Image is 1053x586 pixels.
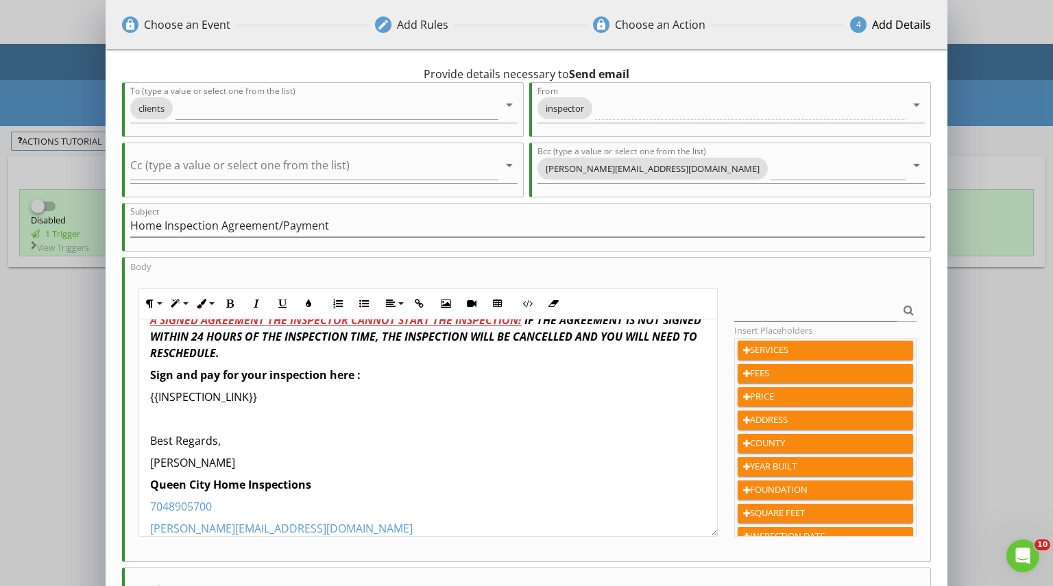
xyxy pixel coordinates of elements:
[175,97,498,120] input: To (type a value or select one from the list)
[595,19,607,31] i: lock
[295,291,322,317] button: Colors
[243,291,269,317] button: Italic (Ctrl+I)
[501,157,518,173] i: arrow_drop_down
[738,504,913,523] button: SQUARE FEET
[738,480,913,500] button: FOUNDATION
[908,157,925,173] i: arrow_drop_down
[130,97,173,119] span: clients
[738,387,913,406] button: PRICE
[1006,539,1039,572] iframe: Intercom live chat
[743,483,908,497] div: FOUNDATION
[738,411,913,430] button: ADDRESS
[150,454,707,471] p: [PERSON_NAME]
[380,291,407,317] button: Align
[144,16,230,33] div: Choose an Event
[743,367,908,380] div: FEES
[377,19,389,31] i: edit
[150,521,413,536] a: [PERSON_NAME][EMAIL_ADDRESS][DOMAIN_NAME]
[537,158,768,180] span: [PERSON_NAME][EMAIL_ADDRESS][DOMAIN_NAME]
[351,291,377,317] button: Unordered List
[615,16,705,33] div: Choose an Action
[743,390,908,404] div: PRICE
[743,343,908,357] div: SERVICES
[150,313,701,361] em: IF THE AGREEMENT IS NOT SIGNED WITHIN 24 HOURS OF THE INSPECTION TIME, THE INSPECTION WILL BE CAN...
[165,291,191,317] button: Paragraph Style
[908,97,925,113] i: arrow_drop_down
[150,499,212,514] a: 7048905700
[738,527,913,546] button: INSPECTION DATE
[150,367,361,382] strong: Sign and pay for your inspection here :
[537,97,592,119] span: inspector
[459,291,485,317] button: Insert Video
[150,432,707,449] p: Best Regards,
[540,291,566,317] button: Clear Formatting
[771,158,906,180] input: Bcc (type a value or select one from the list)
[124,19,136,31] i: lock
[569,66,629,82] strong: Send email
[407,291,433,317] button: Insert Link (Ctrl+K)
[122,66,932,82] div: Provide details necessary to
[433,291,459,317] button: Insert Image (Ctrl+P)
[743,413,908,427] div: ADDRESS
[743,460,908,474] div: YEAR BUILT
[738,434,913,453] button: COUNTY
[743,437,908,450] div: COUNTY
[191,291,217,317] button: Inline Style
[738,364,913,383] button: FEES
[485,291,511,317] button: Insert Table
[743,506,908,520] div: SQUARE FEET
[501,97,518,113] i: arrow_drop_down
[872,16,931,33] div: Add Details
[130,158,498,180] input: Cc (type a value or select one from the list)
[130,260,151,273] label: Body
[139,291,165,317] button: Paragraph Format
[734,324,812,337] label: Insert Placeholders
[397,16,448,33] div: Add Rules
[738,341,913,360] button: SERVICES
[1034,539,1050,550] span: 10
[514,291,540,317] button: Code View
[325,291,351,317] button: Ordered List
[130,215,925,237] input: Subject
[150,389,707,405] p: {{INSPECTION_LINK}}
[269,291,295,317] button: Underline (Ctrl+U)
[150,477,311,492] strong: Queen City Home Inspections
[743,530,908,544] div: INSPECTION DATE
[850,16,867,33] span: 4
[738,457,913,476] button: YEAR BUILT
